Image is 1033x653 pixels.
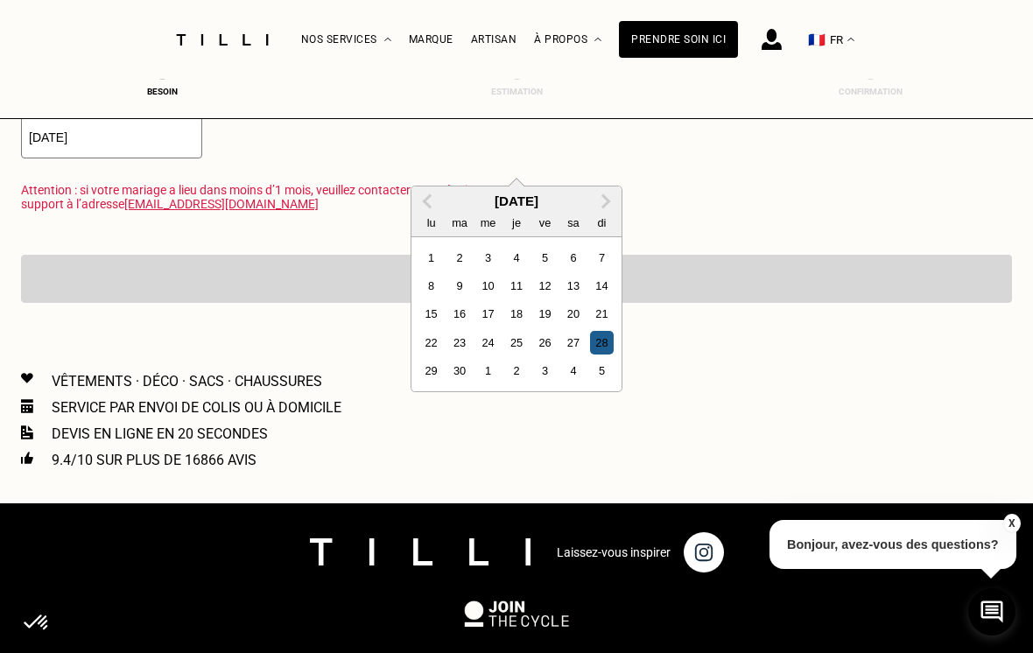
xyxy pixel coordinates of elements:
img: Icon [21,399,33,413]
button: Next Month [592,188,620,216]
div: Besoin [128,87,198,96]
div: Choose lundi 22 septembre 2025 [419,331,443,355]
div: Choose mardi 23 septembre 2025 [448,331,472,355]
div: Choose mardi 16 septembre 2025 [448,302,472,326]
div: Choose mercredi 1 octobre 2025 [476,359,500,383]
div: Estimation [481,87,552,96]
img: logo Tilli [310,538,531,565]
p: Laissez-vous inspirer [557,545,671,559]
p: Bonjour, avez-vous des questions? [769,520,1016,569]
div: Choose lundi 8 septembre 2025 [419,274,443,298]
div: Choose vendredi 26 septembre 2025 [533,331,557,355]
div: Choose dimanche 7 septembre 2025 [590,246,614,270]
div: jeudi [504,211,528,235]
div: Choose mardi 30 septembre 2025 [448,359,472,383]
div: vendredi [533,211,557,235]
div: Choose dimanche 28 septembre 2025 [590,331,614,355]
div: Choose mercredi 17 septembre 2025 [476,302,500,326]
div: Choose jeudi 4 septembre 2025 [504,246,528,270]
div: Choose jeudi 11 septembre 2025 [504,274,528,298]
div: lundi [419,211,443,235]
p: 9.4/10 sur plus de 16866 avis [52,452,256,468]
a: Artisan [471,33,517,46]
img: Menu déroulant [384,38,391,42]
span: Attention : si votre mariage a lieu dans moins d’1 mois, veuillez contacter notre équipe support ... [21,183,486,211]
div: Confirmation [836,87,906,96]
div: mardi [448,211,472,235]
img: Icon [21,425,33,439]
div: Choose jeudi 18 septembre 2025 [504,302,528,326]
div: Choose mardi 9 septembre 2025 [448,274,472,298]
div: Nos services [301,1,391,79]
input: jj/mm/aaaa [21,116,202,158]
h2: [DATE] [411,193,622,208]
div: À propos [534,1,601,79]
img: Icon [21,452,33,464]
div: Choose samedi 27 septembre 2025 [561,331,585,355]
a: [EMAIL_ADDRESS][DOMAIN_NAME] [124,197,319,211]
div: Choose vendredi 19 septembre 2025 [533,302,557,326]
div: Choose vendredi 3 octobre 2025 [533,359,557,383]
img: Icon [21,373,33,383]
button: X [1002,514,1020,533]
span: 🇫🇷 [808,32,826,48]
button: Previous Month [413,188,441,216]
div: mercredi [476,211,500,235]
div: Choose lundi 29 septembre 2025 [419,359,443,383]
div: Choose jeudi 2 octobre 2025 [504,359,528,383]
div: Choose mercredi 3 septembre 2025 [476,246,500,270]
div: samedi [561,211,585,235]
div: Choose dimanche 14 septembre 2025 [590,274,614,298]
div: Choose samedi 6 septembre 2025 [561,246,585,270]
div: Choose mardi 2 septembre 2025 [448,246,472,270]
img: Logo du service de couturière Tilli [170,34,275,46]
div: Choose vendredi 12 septembre 2025 [533,274,557,298]
div: Choose samedi 20 septembre 2025 [561,302,585,326]
div: Choose dimanche 21 septembre 2025 [590,302,614,326]
a: Prendre soin ici [619,21,738,58]
img: page instagram de Tilli une retoucherie à domicile [684,532,724,572]
div: Choose lundi 1 septembre 2025 [419,246,443,270]
div: dimanche [590,211,614,235]
div: Choose mercredi 24 septembre 2025 [476,331,500,355]
div: Choose samedi 13 septembre 2025 [561,274,585,298]
div: Choose vendredi 5 septembre 2025 [533,246,557,270]
div: Choose jeudi 25 septembre 2025 [504,331,528,355]
img: logo Join The Cycle [464,600,569,627]
p: Vêtements · Déco · Sacs · Chaussures [52,373,322,390]
div: Choose mercredi 10 septembre 2025 [476,274,500,298]
img: menu déroulant [847,38,854,42]
p: Devis en ligne en 20 secondes [52,425,268,442]
a: Marque [409,33,453,46]
div: Month septembre, 2025 [417,243,615,385]
div: Choose lundi 15 septembre 2025 [419,302,443,326]
p: Service par envoi de colis ou à domicile [52,399,341,416]
div: Choose samedi 4 octobre 2025 [561,359,585,383]
div: Choose dimanche 5 octobre 2025 [590,359,614,383]
div: Choose Date [411,186,622,392]
img: icône connexion [762,29,782,50]
button: 🇫🇷 FR [799,1,863,79]
img: Menu déroulant à propos [594,38,601,42]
